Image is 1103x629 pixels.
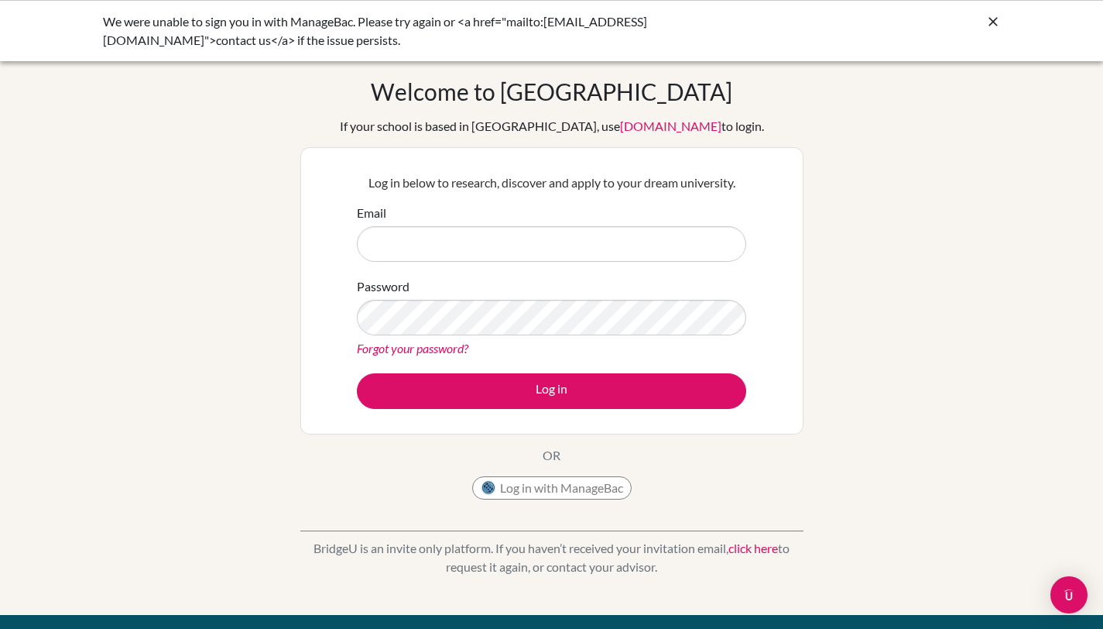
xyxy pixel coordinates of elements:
a: click here [728,541,778,555]
p: BridgeU is an invite only platform. If you haven’t received your invitation email, to request it ... [300,539,803,576]
a: [DOMAIN_NAME] [620,119,721,133]
label: Password [357,277,409,296]
button: Log in with ManageBac [472,476,632,500]
a: Forgot your password? [357,341,468,356]
div: We were unable to sign you in with ManageBac. Please try again or <a href="mailto:[EMAIL_ADDRESS]... [103,12,769,50]
p: Log in below to research, discover and apply to your dream university. [357,174,746,192]
div: Open Intercom Messenger [1050,576,1088,614]
button: Log in [357,373,746,409]
h1: Welcome to [GEOGRAPHIC_DATA] [371,77,732,105]
p: OR [543,446,560,465]
div: If your school is based in [GEOGRAPHIC_DATA], use to login. [340,117,764,136]
label: Email [357,204,386,222]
